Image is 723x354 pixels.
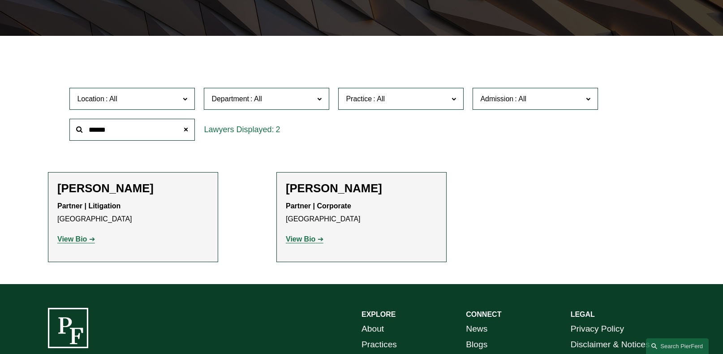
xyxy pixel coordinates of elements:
[286,235,323,243] a: View Bio
[466,337,487,353] a: Blogs
[361,311,396,318] strong: EXPLORE
[57,181,209,195] h2: [PERSON_NAME]
[286,181,437,195] h2: [PERSON_NAME]
[361,337,397,353] a: Practices
[286,235,315,243] strong: View Bio
[57,235,95,243] a: View Bio
[361,321,384,337] a: About
[466,321,487,337] a: News
[646,338,709,354] a: Search this site
[57,235,87,243] strong: View Bio
[480,95,513,103] span: Admission
[346,95,372,103] span: Practice
[466,311,501,318] strong: CONNECT
[211,95,249,103] span: Department
[286,202,351,210] strong: Partner | Corporate
[275,125,280,134] span: 2
[77,95,104,103] span: Location
[571,321,624,337] a: Privacy Policy
[571,311,595,318] strong: LEGAL
[286,200,437,226] p: [GEOGRAPHIC_DATA]
[571,337,650,353] a: Disclaimer & Notices
[57,200,209,226] p: [GEOGRAPHIC_DATA]
[57,202,120,210] strong: Partner | Litigation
